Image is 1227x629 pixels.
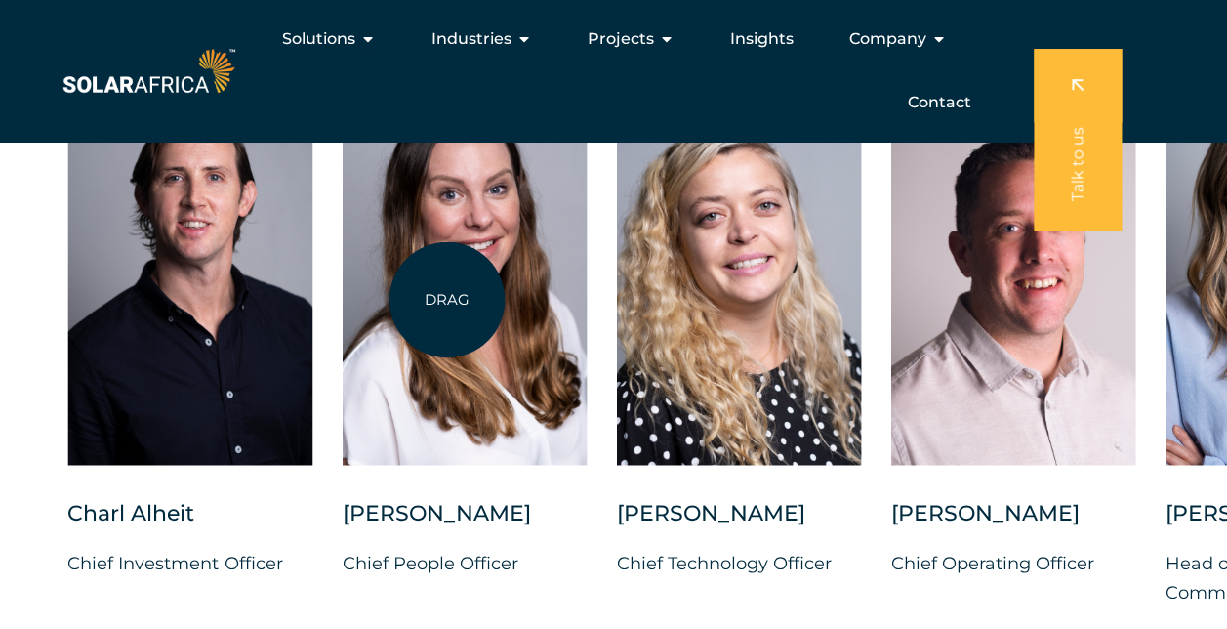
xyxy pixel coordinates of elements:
div: [PERSON_NAME] [890,499,1135,548]
span: Solutions [282,27,355,51]
a: Insights [730,27,794,51]
span: Company [849,27,926,51]
div: [PERSON_NAME] [342,499,587,548]
div: [PERSON_NAME] [616,499,861,548]
p: Chief Investment Officer [67,548,312,577]
span: Projects [588,27,654,51]
nav: Menu [239,20,987,122]
p: Chief People Officer [342,548,587,577]
div: Charl Alheit [67,499,312,548]
span: Industries [431,27,511,51]
div: Menu Toggle [239,20,987,122]
p: Chief Operating Officer [890,548,1135,577]
p: Chief Technology Officer [616,548,861,577]
a: Contact [908,91,971,114]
